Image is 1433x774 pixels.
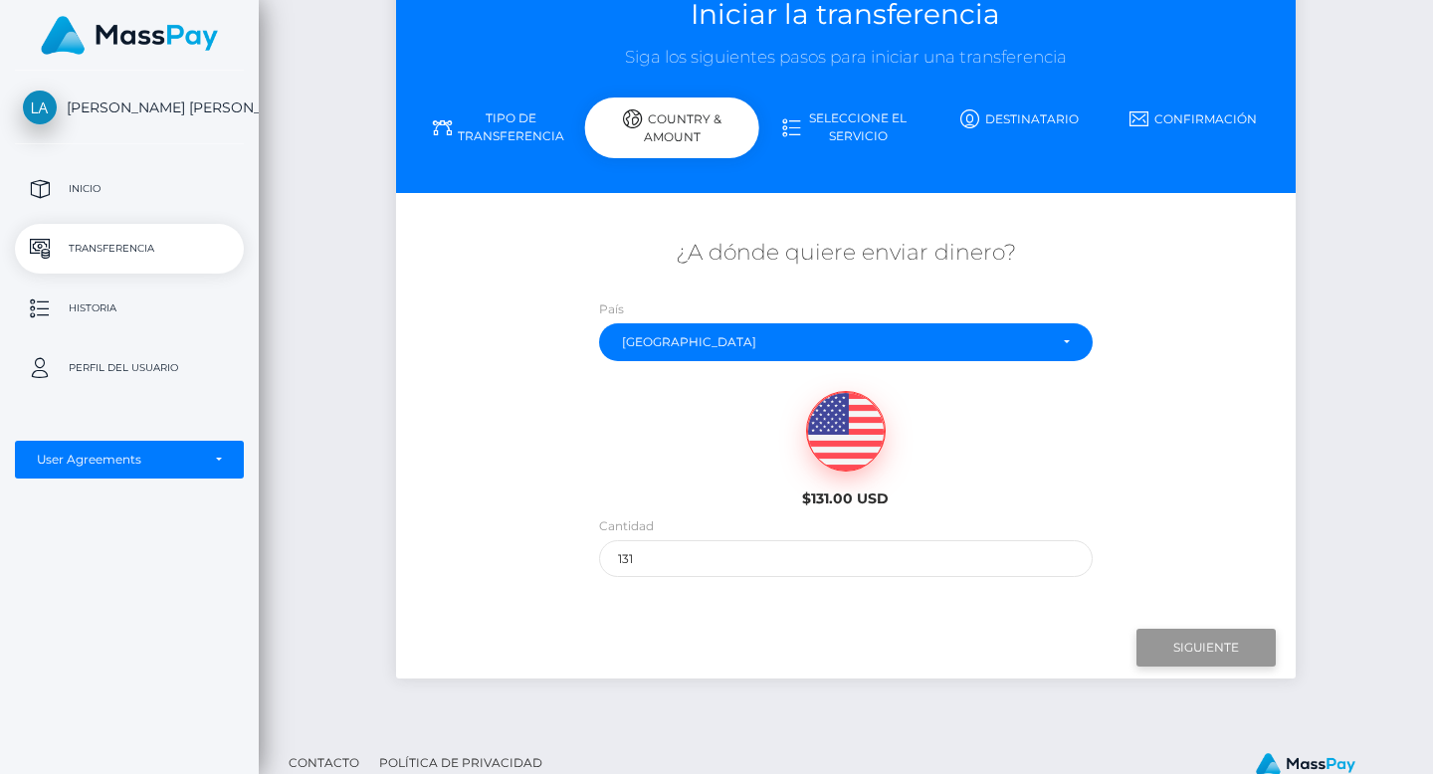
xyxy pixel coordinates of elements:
label: Cantidad [599,517,654,535]
label: País [599,300,624,318]
div: Country & Amount [585,97,759,158]
h6: $131.00 USD [736,490,956,507]
div: User Agreements [37,452,200,468]
p: Transferencia [23,234,236,264]
span: [PERSON_NAME] [PERSON_NAME] [15,98,244,116]
button: User Agreements [15,441,244,479]
a: Perfil del usuario [15,343,244,393]
input: Siguiente [1136,629,1276,667]
h3: Siga los siguientes pasos para iniciar una transferencia [411,46,1280,70]
a: Transferencia [15,224,244,274]
a: Destinatario [932,101,1107,136]
a: Tipo de transferencia [411,101,585,153]
img: MassPay [41,16,218,55]
a: Inicio [15,164,244,214]
div: [GEOGRAPHIC_DATA] [622,334,1048,350]
img: USD.png [807,392,885,472]
h5: ¿A dónde quiere enviar dinero? [411,238,1280,269]
button: Mexico [599,323,1094,361]
p: Historia [23,293,236,323]
p: Perfil del usuario [23,353,236,383]
a: Confirmación [1107,101,1281,136]
a: Historia [15,284,244,333]
input: Cantidad a enviar en USD (Máximo: ) [599,540,1094,577]
p: Inicio [23,174,236,204]
a: Seleccione el servicio [759,101,933,153]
